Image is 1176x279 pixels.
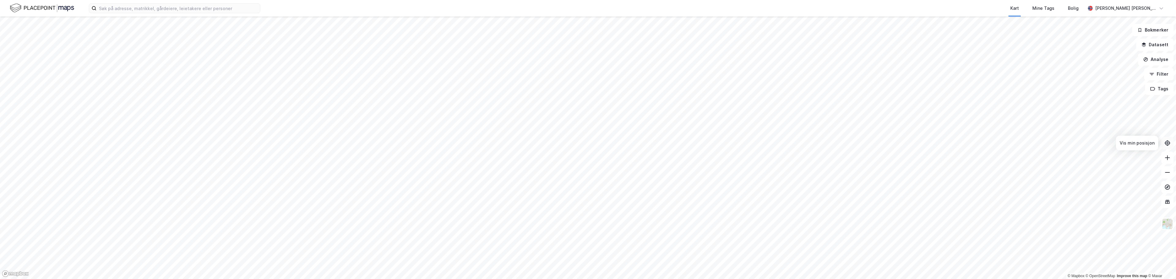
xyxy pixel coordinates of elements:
[96,4,260,13] input: Søk på adresse, matrikkel, gårdeiere, leietakere eller personer
[1117,274,1147,278] a: Improve this map
[1145,83,1174,95] button: Tags
[1145,250,1176,279] div: Kontrollprogram for chat
[1132,24,1174,36] button: Bokmerker
[1162,218,1173,230] img: Z
[10,3,74,13] img: logo.f888ab2527a4732fd821a326f86c7f29.svg
[1136,39,1174,51] button: Datasett
[1068,274,1084,278] a: Mapbox
[1144,68,1174,80] button: Filter
[2,270,29,277] a: Mapbox homepage
[1010,5,1019,12] div: Kart
[1145,250,1176,279] iframe: Chat Widget
[1086,274,1115,278] a: OpenStreetMap
[1138,53,1174,66] button: Analyse
[1068,5,1079,12] div: Bolig
[1032,5,1054,12] div: Mine Tags
[1095,5,1156,12] div: [PERSON_NAME] [PERSON_NAME]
